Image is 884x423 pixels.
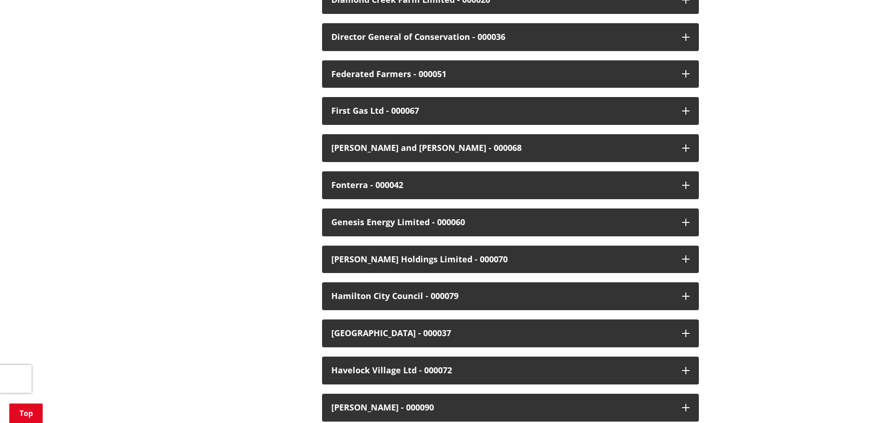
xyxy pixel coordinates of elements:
[331,329,673,338] div: [GEOGRAPHIC_DATA] - 000037
[841,384,875,417] iframe: Messenger Launcher
[331,292,673,301] div: Hamilton City Council - 000079
[322,357,699,384] button: Havelock Village Ltd - 000072
[331,403,673,412] div: [PERSON_NAME] - 000090
[322,394,699,422] button: [PERSON_NAME] - 000090
[322,23,699,51] button: Director General of Conservation - 000036
[331,33,673,42] div: Director General of Conservation - 000036
[322,208,699,236] button: Genesis Energy Limited - 000060
[322,97,699,125] button: First Gas Ltd - 000067
[322,134,699,162] button: [PERSON_NAME] and [PERSON_NAME] - 000068
[331,181,673,190] div: Fonterra - 000042
[322,60,699,88] button: Federated Farmers - 000051
[331,255,673,264] div: [PERSON_NAME] Holdings Limited - 000070
[322,246,699,273] button: [PERSON_NAME] Holdings Limited - 000070
[322,171,699,199] button: Fonterra - 000042
[331,70,673,79] div: Federated Farmers - 000051
[322,319,699,347] button: [GEOGRAPHIC_DATA] - 000037
[331,143,673,153] div: [PERSON_NAME] and [PERSON_NAME] - 000068
[331,106,673,116] div: First Gas Ltd - 000067
[9,403,43,423] a: Top
[331,218,673,227] div: Genesis Energy Limited - 000060
[331,366,673,375] div: Havelock Village Ltd - 000072
[322,282,699,310] button: Hamilton City Council - 000079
